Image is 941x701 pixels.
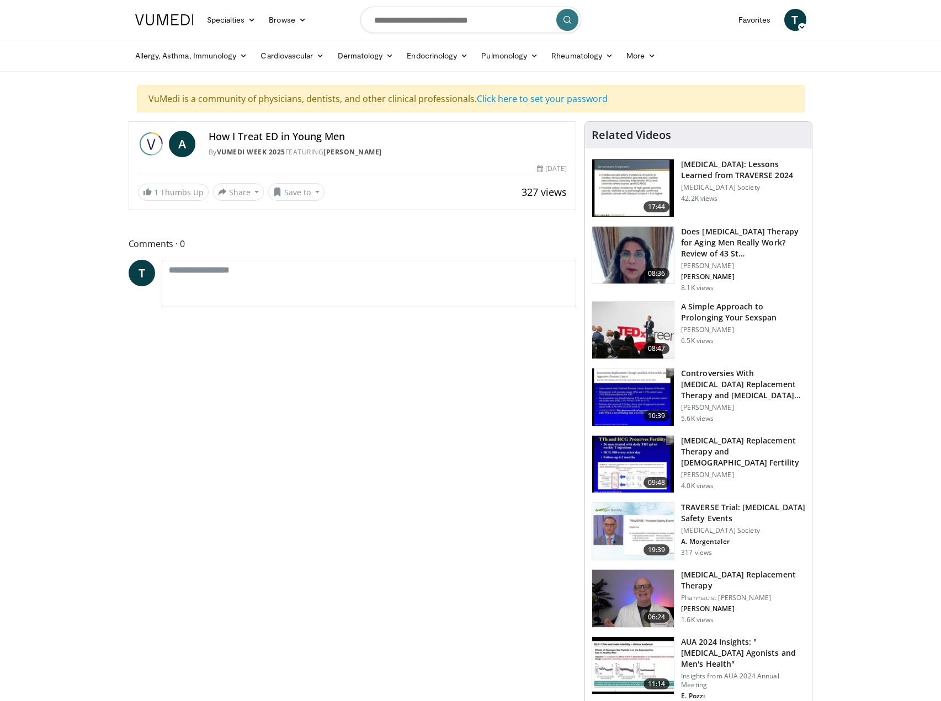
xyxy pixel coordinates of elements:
[262,9,313,31] a: Browse
[360,7,581,33] input: Search topics, interventions
[732,9,778,31] a: Favorites
[137,85,805,113] div: VuMedi is a community of physicians, dentists, and other clinical professionals.
[592,570,674,627] img: e23de6d5-b3cf-4de1-8780-c4eec047bbc0.150x105_q85_crop-smart_upscale.jpg
[681,502,805,524] h3: TRAVERSE Trial: [MEDICAL_DATA] Safety Events
[592,436,674,493] img: 58e29ddd-d015-4cd9-bf96-f28e303b730c.150x105_q85_crop-smart_upscale.jpg
[592,637,674,694] img: 4d022421-20df-4b46-86b4-3f7edf7cbfde.150x105_q85_crop-smart_upscale.jpg
[681,261,805,270] p: [PERSON_NAME]
[681,692,805,700] p: E. Pozzi
[323,147,382,157] a: [PERSON_NAME]
[592,227,674,284] img: 4d4bce34-7cbb-4531-8d0c-5308a71d9d6c.150x105_q85_crop-smart_upscale.jpg
[475,45,545,67] a: Pulmonology
[681,159,805,181] h3: [MEDICAL_DATA]: Lessons Learned from TRAVERSE 2024
[644,544,670,555] span: 19:39
[644,612,670,623] span: 06:24
[268,183,325,201] button: Save to
[592,129,671,142] h4: Related Videos
[154,187,158,197] span: 1
[681,183,805,192] p: [MEDICAL_DATA] Society
[592,368,805,426] a: 10:39 Controversies With [MEDICAL_DATA] Replacement Therapy and [MEDICAL_DATA] Can… [PERSON_NAME]...
[644,268,670,279] span: 08:36
[681,481,714,490] p: 4.0K views
[592,302,674,359] img: c4bd4661-e278-4c34-863c-57c104f39734.150x105_q85_crop-smart_upscale.jpg
[592,159,674,217] img: 1317c62a-2f0d-4360-bee0-b1bff80fed3c.150x105_q85_crop-smart_upscale.jpg
[129,237,577,251] span: Comments 0
[592,301,805,360] a: 08:47 A Simple Approach to Prolonging Your Sexspan [PERSON_NAME] 6.5K views
[681,414,714,423] p: 5.6K views
[644,343,670,354] span: 08:47
[681,526,805,535] p: [MEDICAL_DATA] Society
[681,593,805,602] p: Pharmacist [PERSON_NAME]
[644,477,670,488] span: 09:48
[681,272,805,281] p: [PERSON_NAME]
[135,14,194,25] img: VuMedi Logo
[681,368,805,401] h3: Controversies With [MEDICAL_DATA] Replacement Therapy and [MEDICAL_DATA] Can…
[681,283,714,292] p: 8.1K views
[129,260,155,286] a: T
[644,410,670,421] span: 10:39
[129,45,254,67] a: Allergy, Asthma, Immunology
[254,45,331,67] a: Cardiovascular
[681,548,712,557] p: 317 views
[138,131,164,157] img: Vumedi Week 2025
[681,226,805,259] h3: Does [MEDICAL_DATA] Therapy for Aging Men Really Work? Review of 43 St…
[522,185,567,199] span: 327 views
[644,201,670,212] span: 17:44
[681,636,805,670] h3: AUA 2024 Insights: " [MEDICAL_DATA] Agonists and Men's Health"
[545,45,620,67] a: Rheumatology
[681,194,717,203] p: 42.2K views
[681,403,805,412] p: [PERSON_NAME]
[644,678,670,689] span: 11:14
[331,45,401,67] a: Dermatology
[592,226,805,292] a: 08:36 Does [MEDICAL_DATA] Therapy for Aging Men Really Work? Review of 43 St… [PERSON_NAME] [PERS...
[681,470,805,479] p: [PERSON_NAME]
[209,147,567,157] div: By FEATURING
[200,9,263,31] a: Specialties
[592,502,674,560] img: 9812f22f-d817-4923-ae6c-a42f6b8f1c21.png.150x105_q85_crop-smart_upscale.png
[681,604,805,613] p: [PERSON_NAME]
[209,131,567,143] h4: How I Treat ED in Young Men
[217,147,285,157] a: Vumedi Week 2025
[681,336,714,345] p: 6.5K views
[477,93,608,105] a: Click here to set your password
[681,672,805,689] p: Insights from AUA 2024 Annual Meeting
[681,537,805,546] p: A. Morgentaler
[213,183,264,201] button: Share
[784,9,806,31] a: T
[592,569,805,628] a: 06:24 [MEDICAL_DATA] Replacement Therapy Pharmacist [PERSON_NAME] [PERSON_NAME] 1.6K views
[169,131,195,157] a: A
[681,435,805,468] h3: [MEDICAL_DATA] Replacement Therapy and [DEMOGRAPHIC_DATA] Fertility
[681,325,805,334] p: [PERSON_NAME]
[681,616,714,624] p: 1.6K views
[592,368,674,426] img: 418933e4-fe1c-4c2e-be56-3ce3ec8efa3b.150x105_q85_crop-smart_upscale.jpg
[537,164,567,174] div: [DATE]
[138,184,209,201] a: 1 Thumbs Up
[681,569,805,591] h3: [MEDICAL_DATA] Replacement Therapy
[681,301,805,323] h3: A Simple Approach to Prolonging Your Sexspan
[592,502,805,560] a: 19:39 TRAVERSE Trial: [MEDICAL_DATA] Safety Events [MEDICAL_DATA] Society A. Morgentaler 317 views
[592,159,805,217] a: 17:44 [MEDICAL_DATA]: Lessons Learned from TRAVERSE 2024 [MEDICAL_DATA] Society 42.2K views
[620,45,662,67] a: More
[592,435,805,494] a: 09:48 [MEDICAL_DATA] Replacement Therapy and [DEMOGRAPHIC_DATA] Fertility [PERSON_NAME] 4.0K views
[400,45,475,67] a: Endocrinology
